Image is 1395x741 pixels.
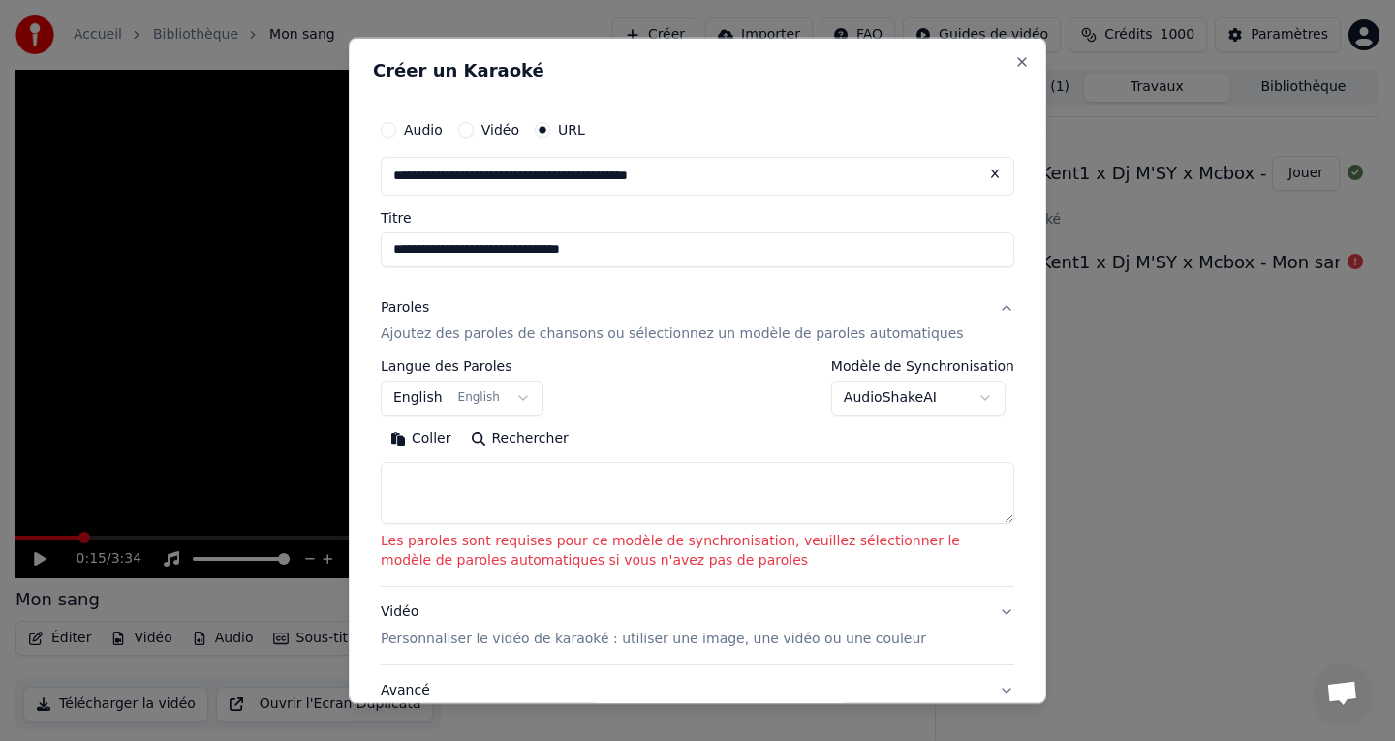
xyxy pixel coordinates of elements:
[461,423,578,454] button: Rechercher
[381,359,543,373] label: Langue des Paroles
[481,122,519,136] label: Vidéo
[373,61,1022,78] h2: Créer un Karaoké
[381,423,461,454] button: Coller
[381,532,1014,571] p: Les paroles sont requises pour ce modèle de synchronisation, veuillez sélectionner le modèle de p...
[381,297,429,317] div: Paroles
[381,630,926,649] p: Personnaliser le vidéo de karaoké : utiliser une image, une vidéo ou une couleur
[381,282,1014,359] button: ParolesAjoutez des paroles de chansons ou sélectionnez un modèle de paroles automatiques
[404,122,443,136] label: Audio
[381,665,1014,716] button: Avancé
[831,359,1014,373] label: Modèle de Synchronisation
[381,602,926,649] div: Vidéo
[381,210,1014,224] label: Titre
[381,359,1014,586] div: ParolesAjoutez des paroles de chansons ou sélectionnez un modèle de paroles automatiques
[381,587,1014,664] button: VidéoPersonnaliser le vidéo de karaoké : utiliser une image, une vidéo ou une couleur
[381,324,964,344] p: Ajoutez des paroles de chansons ou sélectionnez un modèle de paroles automatiques
[558,122,585,136] label: URL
